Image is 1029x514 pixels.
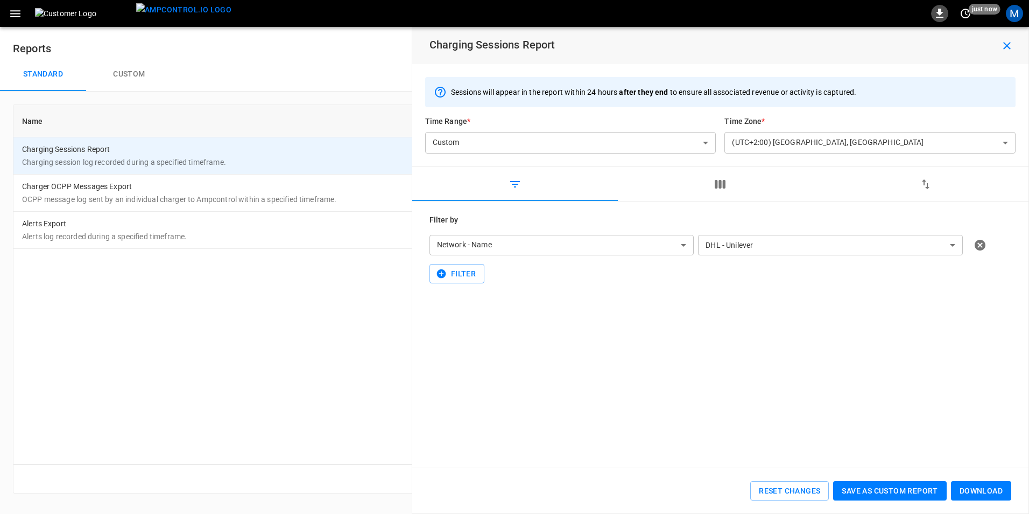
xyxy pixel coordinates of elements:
div: (UTC+2:00) [GEOGRAPHIC_DATA], [GEOGRAPHIC_DATA] [724,133,1016,153]
h6: Time Zone [724,116,1016,128]
div: Custom [425,133,716,153]
h6: Charging Sessions Report [429,36,555,53]
div: profile-icon [1006,5,1023,22]
div: Network - Name [429,235,694,255]
button: set refresh interval [957,5,974,22]
button: Filter [429,264,484,284]
button: Save as custom report [833,481,946,501]
td: Alerts Export [13,212,745,249]
button: Reset Changes [750,481,829,501]
span: after they end [619,88,668,96]
h6: Reports [13,40,1016,57]
h6: Filter by [429,214,1011,226]
td: Charging Sessions Report [13,137,745,175]
p: Alerts log recorded during a specified timeframe. [22,231,737,242]
td: Charger OCPP Messages Export [13,175,745,212]
span: just now [969,4,1000,15]
button: Download [951,481,1011,501]
h6: Time Range [425,116,716,128]
button: Custom [86,57,172,92]
img: Customer Logo [35,8,132,19]
p: Sessions will appear in the report within 24 hours to ensure all associated revenue or activity i... [451,87,856,98]
div: DHL - Unilever [698,231,963,259]
img: ampcontrol.io logo [136,3,231,17]
p: Charging session log recorded during a specified timeframe. [22,157,737,168]
p: OCPP message log sent by an individual charger to Ampcontrol within a specified timeframe. [22,194,737,205]
th: Name [13,105,745,137]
